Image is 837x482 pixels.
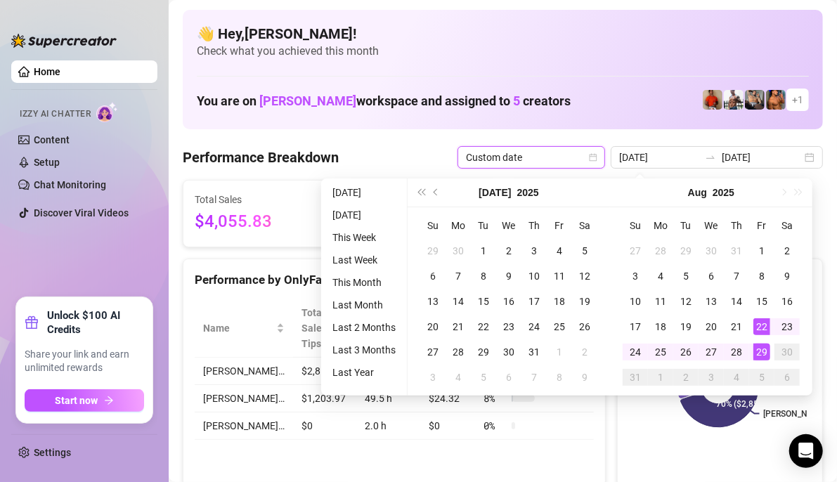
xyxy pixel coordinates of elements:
[496,238,521,263] td: 2025-07-02
[576,344,593,360] div: 2
[673,314,699,339] td: 2025-08-19
[703,90,722,110] img: Justin
[496,339,521,365] td: 2025-07-30
[673,238,699,263] td: 2025-07-29
[703,293,720,310] div: 13
[413,178,429,207] button: Last year (Control + left)
[356,412,420,440] td: 2.0 h
[576,369,593,386] div: 9
[293,299,356,358] th: Total Sales & Tips
[724,213,749,238] th: Th
[475,268,492,285] div: 8
[293,358,356,385] td: $2,851.86
[424,318,441,335] div: 20
[475,369,492,386] div: 5
[327,252,401,268] li: Last Week
[774,314,800,339] td: 2025-08-23
[259,93,356,108] span: [PERSON_NAME]
[446,238,471,263] td: 2025-06-30
[450,318,467,335] div: 21
[576,318,593,335] div: 26
[724,238,749,263] td: 2025-07-31
[34,66,60,77] a: Home
[547,365,572,390] td: 2025-08-08
[484,418,506,434] span: 0 %
[728,344,745,360] div: 28
[551,293,568,310] div: 18
[652,344,669,360] div: 25
[648,238,673,263] td: 2025-07-28
[753,242,770,259] div: 1
[572,339,597,365] td: 2025-08-02
[513,93,520,108] span: 5
[484,391,506,406] span: 8 %
[572,213,597,238] th: Sa
[699,213,724,238] th: We
[703,318,720,335] div: 20
[34,447,71,458] a: Settings
[703,369,720,386] div: 3
[475,318,492,335] div: 22
[724,90,744,110] img: JUSTIN
[500,268,517,285] div: 9
[779,344,796,360] div: 30
[293,412,356,440] td: $0
[34,157,60,168] a: Setup
[576,293,593,310] div: 19
[572,238,597,263] td: 2025-07-05
[572,365,597,390] td: 2025-08-09
[774,289,800,314] td: 2025-08-16
[25,348,144,375] span: Share your link and earn unlimited rewards
[749,213,774,238] th: Fr
[20,108,91,121] span: Izzy AI Chatter
[521,238,547,263] td: 2025-07-03
[34,179,106,190] a: Chat Monitoring
[749,365,774,390] td: 2025-09-05
[652,318,669,335] div: 18
[526,344,543,360] div: 31
[652,293,669,310] div: 11
[677,369,694,386] div: 2
[673,263,699,289] td: 2025-08-05
[496,289,521,314] td: 2025-07-16
[623,365,648,390] td: 2025-08-31
[420,289,446,314] td: 2025-07-13
[466,147,597,168] span: Custom date
[195,209,323,235] span: $4,055.83
[688,178,707,207] button: Choose a month
[779,369,796,386] div: 6
[789,434,823,468] div: Open Intercom Messenger
[197,93,571,109] h1: You are on workspace and assigned to creators
[673,213,699,238] th: Tu
[703,242,720,259] div: 30
[627,344,644,360] div: 24
[471,314,496,339] td: 2025-07-22
[551,268,568,285] div: 11
[496,314,521,339] td: 2025-07-23
[450,268,467,285] div: 7
[551,242,568,259] div: 4
[619,150,699,165] input: Start date
[728,293,745,310] div: 14
[703,344,720,360] div: 27
[648,289,673,314] td: 2025-08-11
[779,318,796,335] div: 23
[356,385,420,412] td: 49.5 h
[745,90,765,110] img: George
[327,341,401,358] li: Last 3 Months
[623,238,648,263] td: 2025-07-27
[547,314,572,339] td: 2025-07-25
[648,213,673,238] th: Mo
[293,385,356,412] td: $1,203.97
[699,314,724,339] td: 2025-08-20
[779,268,796,285] div: 9
[551,318,568,335] div: 25
[424,242,441,259] div: 29
[677,268,694,285] div: 5
[673,289,699,314] td: 2025-08-12
[713,178,734,207] button: Choose a year
[774,339,800,365] td: 2025-08-30
[446,289,471,314] td: 2025-07-14
[327,364,401,381] li: Last Year
[728,369,745,386] div: 4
